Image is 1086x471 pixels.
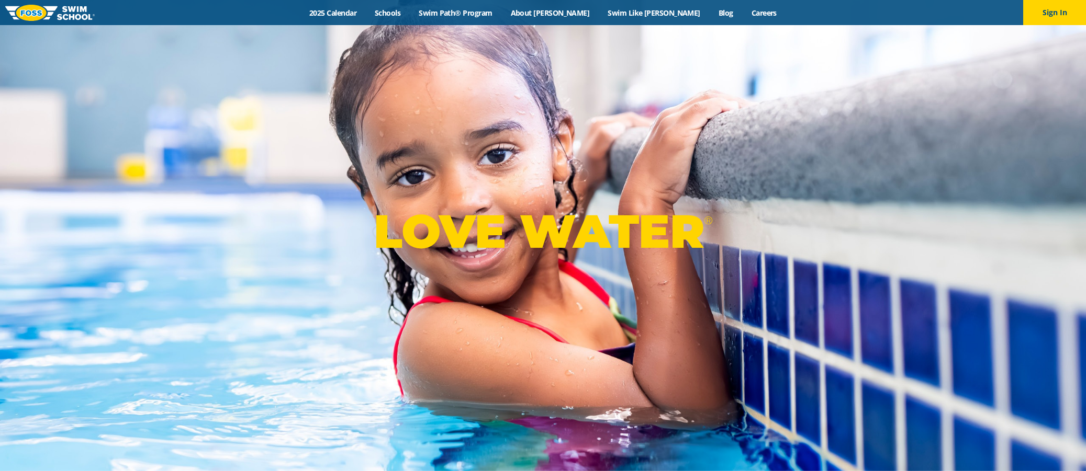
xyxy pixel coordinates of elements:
[300,8,366,18] a: 2025 Calendar
[366,8,410,18] a: Schools
[704,214,712,227] sup: ®
[5,5,95,21] img: FOSS Swim School Logo
[374,203,712,259] p: LOVE WATER
[742,8,786,18] a: Careers
[599,8,710,18] a: Swim Like [PERSON_NAME]
[410,8,501,18] a: Swim Path® Program
[501,8,599,18] a: About [PERSON_NAME]
[709,8,742,18] a: Blog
